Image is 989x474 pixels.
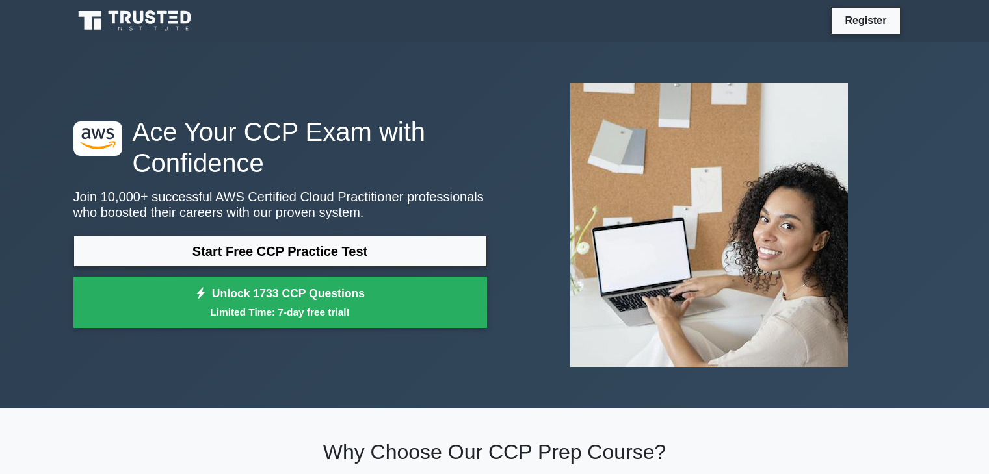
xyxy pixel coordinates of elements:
[73,116,487,179] h1: Ace Your CCP Exam with Confidence
[90,305,471,319] small: Limited Time: 7-day free trial!
[73,189,487,220] p: Join 10,000+ successful AWS Certified Cloud Practitioner professionals who boosted their careers ...
[837,12,894,29] a: Register
[73,236,487,267] a: Start Free CCP Practice Test
[73,440,916,464] h2: Why Choose Our CCP Prep Course?
[73,277,487,329] a: Unlock 1733 CCP QuestionsLimited Time: 7-day free trial!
